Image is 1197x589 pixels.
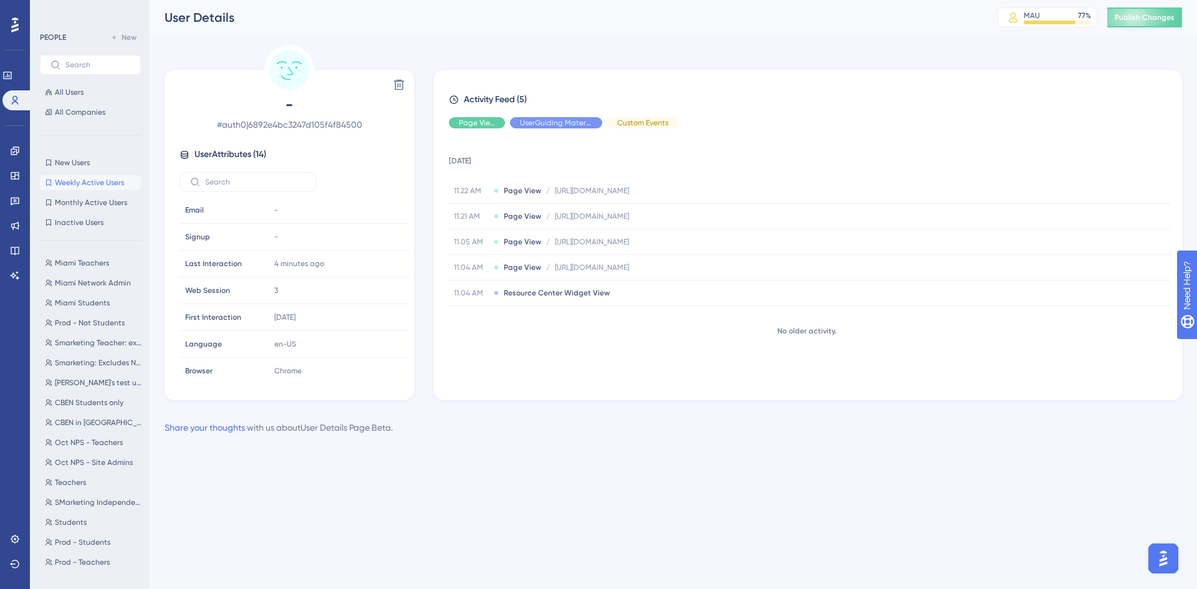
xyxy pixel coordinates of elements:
[40,85,141,100] button: All Users
[555,186,629,196] span: [URL][DOMAIN_NAME]
[55,318,125,328] span: Prod - Not Students
[274,285,278,295] span: 3
[55,398,123,408] span: CBEN Students only
[40,155,141,170] button: New Users
[185,205,204,215] span: Email
[40,495,148,510] button: SMarketing Independent Explore - Teacher
[165,423,245,433] a: Share your thoughts
[1024,11,1040,21] div: MAU
[55,218,103,227] span: Inactive Users
[40,32,66,42] div: PEOPLE
[40,315,148,330] button: Prod - Not Students
[185,285,230,295] span: Web Session
[185,232,210,242] span: Signup
[180,95,399,115] span: -
[55,497,143,507] span: SMarketing Independent Explore - Teacher
[40,105,141,120] button: All Companies
[195,147,266,162] span: User Attributes ( 14 )
[55,278,131,288] span: Miami Network Admin
[274,313,296,322] time: [DATE]
[55,418,143,428] span: CBEN in [GEOGRAPHIC_DATA]
[504,186,541,196] span: Page View
[40,195,141,210] button: Monthly Active Users
[40,295,148,310] button: Miami Students
[185,339,222,349] span: Language
[55,258,109,268] span: Miami Teachers
[40,415,148,430] button: CBEN in [GEOGRAPHIC_DATA]
[504,237,541,247] span: Page View
[454,211,489,221] span: 11.21 AM
[65,60,130,69] input: Search
[449,138,1171,178] td: [DATE]
[205,178,306,186] input: Search
[454,288,489,298] span: 11.04 AM
[274,205,278,215] span: -
[1145,540,1182,577] iframe: UserGuiding AI Assistant Launcher
[274,232,278,242] span: -
[274,339,296,349] span: en-US
[40,355,148,370] button: Smarketing: Excludes NC demo users
[55,517,87,527] span: Students
[55,87,84,97] span: All Users
[185,312,241,322] span: First Interaction
[40,375,148,390] button: [PERSON_NAME]'s test users
[555,211,629,221] span: [URL][DOMAIN_NAME]
[454,237,489,247] span: 11.05 AM
[40,335,148,350] button: Smarketing Teacher: excludes demo users
[165,9,966,26] div: User Details
[274,366,302,376] span: Chrome
[464,92,527,107] span: Activity Feed (5)
[454,262,489,272] span: 11.04 AM
[55,537,110,547] span: Prod - Students
[546,262,550,272] span: /
[55,557,110,567] span: Prod - Teachers
[40,175,141,190] button: Weekly Active Users
[454,186,489,196] span: 11.22 AM
[185,259,242,269] span: Last Interaction
[29,3,78,18] span: Need Help?
[40,275,148,290] button: Miami Network Admin
[55,158,90,168] span: New Users
[1107,7,1182,27] button: Publish Changes
[546,237,550,247] span: /
[55,338,143,348] span: Smarketing Teacher: excludes demo users
[55,457,133,467] span: Oct NPS - Site Admins
[617,118,668,128] span: Custom Events
[40,256,148,271] button: Miami Teachers
[504,211,541,221] span: Page View
[555,262,629,272] span: [URL][DOMAIN_NAME]
[55,298,110,308] span: Miami Students
[40,215,141,230] button: Inactive Users
[122,32,137,42] span: New
[520,118,592,128] span: UserGuiding Material
[1078,11,1091,21] div: 77 %
[459,118,495,128] span: Page View
[55,378,143,388] span: [PERSON_NAME]'s test users
[555,237,629,247] span: [URL][DOMAIN_NAME]
[40,455,148,470] button: Oct NPS - Site Admins
[274,259,324,268] time: 4 minutes ago
[40,395,148,410] button: CBEN Students only
[165,420,393,435] div: with us about User Details Page Beta .
[55,198,127,208] span: Monthly Active Users
[40,535,148,550] button: Prod - Students
[449,326,1165,336] div: No older activity.
[546,186,550,196] span: /
[504,262,541,272] span: Page View
[106,30,141,45] button: New
[546,211,550,221] span: /
[504,288,610,298] span: Resource Center Widget View
[180,117,399,132] span: # auth0|6892e4bc3247d105f4f84500
[40,515,148,530] button: Students
[185,366,213,376] span: Browser
[40,435,148,450] button: Oct NPS - Teachers
[55,438,123,448] span: Oct NPS - Teachers
[55,358,143,368] span: Smarketing: Excludes NC demo users
[40,475,148,490] button: Teachers
[55,107,105,117] span: All Companies
[55,178,124,188] span: Weekly Active Users
[55,477,86,487] span: Teachers
[40,555,148,570] button: Prod - Teachers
